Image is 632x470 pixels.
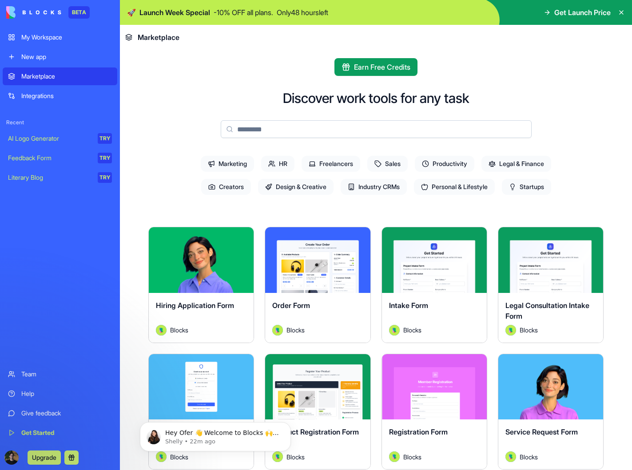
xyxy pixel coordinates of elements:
span: Recent [3,119,117,126]
div: My Workspace [21,33,112,42]
a: User Account Registration FormAvatarBlocks [148,354,254,470]
a: New app [3,48,117,66]
a: BETA [6,6,90,19]
img: Avatar [389,451,400,462]
span: Productivity [415,156,474,172]
a: Product Registration FormAvatarBlocks [265,354,370,470]
div: Marketplace [21,72,112,81]
span: Order Form [272,301,310,310]
div: Get Started [21,428,112,437]
a: Registration FormAvatarBlocks [382,354,487,470]
img: Avatar [505,451,516,462]
span: Blocks [520,452,538,462]
div: TRY [98,172,112,183]
a: Team [3,365,117,383]
a: Get Started [3,424,117,442]
div: TRY [98,153,112,163]
a: Legal Consultation Intake FormAvatarBlocks [498,227,604,343]
span: Intake Form [389,301,428,310]
span: Legal Consultation Intake Form [505,301,589,320]
a: Intake FormAvatarBlocks [382,227,487,343]
span: Industry CRMs [341,179,407,195]
span: Get Launch Price [554,7,611,18]
span: Marketplace [138,32,179,43]
div: New app [21,52,112,61]
span: Startups [502,179,551,195]
div: Help [21,389,112,398]
span: HR [261,156,294,172]
a: Order FormAvatarBlocks [265,227,370,343]
img: Avatar [505,325,516,336]
a: AI Logo GeneratorTRY [3,130,117,147]
img: Avatar [389,325,400,336]
div: Team [21,370,112,379]
div: BETA [68,6,90,19]
span: Creators [201,179,251,195]
a: Hiring Application FormAvatarBlocks [148,227,254,343]
span: Registration Form [389,427,448,436]
span: Product Registration Form [272,427,359,436]
div: Feedback Form [8,154,91,162]
span: Sales [367,156,408,172]
a: Integrations [3,87,117,105]
a: Give feedback [3,404,117,422]
div: AI Logo Generator [8,134,91,143]
span: Blocks [286,325,305,335]
span: Launch Week Special [139,7,210,18]
img: ACg8ocLZb2OQFiVzQCw2s_SXLb7biiKV3vKLJxkE2JoExnkvc3kH8X0=s96-c [4,450,19,465]
span: Hiring Application Form [156,301,234,310]
div: Integrations [21,91,112,100]
img: Avatar [272,325,283,336]
span: Personal & Lifestyle [414,179,495,195]
a: Service Request FormAvatarBlocks [498,354,604,470]
span: 🚀 [127,7,136,18]
span: Earn Free Credits [354,62,410,72]
a: Literary BlogTRY [3,169,117,186]
span: Service Request Form [505,427,578,436]
h2: Discover work tools for any task [283,90,469,106]
p: - 10 % OFF all plans. [214,7,273,18]
span: Freelancers [302,156,360,172]
span: Blocks [520,325,538,335]
div: Literary Blog [8,173,91,182]
iframe: Intercom notifications message [127,403,304,466]
img: Avatar [156,325,167,336]
a: Marketplace [3,67,117,85]
p: Only 48 hours left [277,7,328,18]
span: Design & Creative [258,179,334,195]
a: Help [3,385,117,403]
div: Give feedback [21,409,112,418]
span: Blocks [403,325,421,335]
a: Feedback FormTRY [3,149,117,167]
a: Upgrade [28,453,61,462]
span: Marketing [201,156,254,172]
button: Upgrade [28,450,61,465]
span: Legal & Finance [481,156,551,172]
img: logo [6,6,61,19]
a: My Workspace [3,28,117,46]
span: Blocks [403,452,421,462]
div: TRY [98,133,112,144]
button: Earn Free Credits [334,58,417,76]
span: Blocks [170,325,188,335]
